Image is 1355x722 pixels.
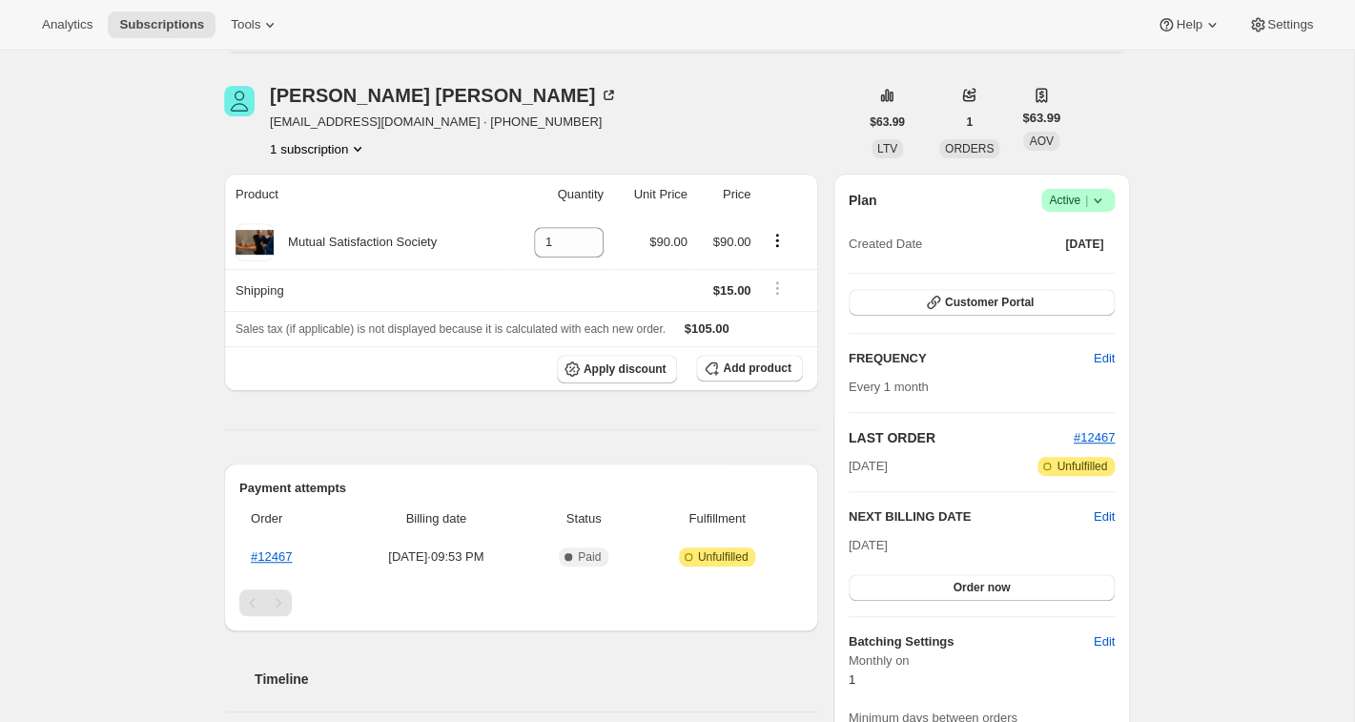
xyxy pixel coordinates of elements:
[239,479,803,498] h2: Payment attempts
[255,670,818,689] h2: Timeline
[849,349,1094,368] h2: FREQUENCY
[849,574,1115,601] button: Order now
[108,11,216,38] button: Subscriptions
[251,549,292,564] a: #12467
[849,457,888,476] span: [DATE]
[42,17,92,32] span: Analytics
[557,355,678,383] button: Apply discount
[1094,632,1115,651] span: Edit
[1082,343,1126,374] button: Edit
[609,174,693,216] th: Unit Price
[953,580,1010,595] span: Order now
[849,191,877,210] h2: Plan
[1065,237,1103,252] span: [DATE]
[713,283,751,298] span: $15.00
[1057,459,1107,474] span: Unfulfilled
[762,278,792,299] button: Shipping actions
[236,322,666,336] span: Sales tax (if applicable) is not displayed because it is calculated with each new order.
[762,230,792,251] button: Product actions
[536,509,631,528] span: Status
[643,509,790,528] span: Fulfillment
[1049,191,1107,210] span: Active
[348,547,524,567] span: [DATE] · 09:53 PM
[870,114,905,130] span: $63.99
[849,538,888,552] span: [DATE]
[274,233,437,252] div: Mutual Satisfaction Society
[1237,11,1324,38] button: Settings
[713,235,751,249] span: $90.00
[31,11,104,38] button: Analytics
[584,361,667,377] span: Apply discount
[1176,17,1201,32] span: Help
[1082,627,1126,657] button: Edit
[1054,231,1115,258] button: [DATE]
[1094,349,1115,368] span: Edit
[1145,11,1232,38] button: Help
[239,589,803,616] nav: Pagination
[849,672,855,687] span: 1
[224,269,505,311] th: Shipping
[1267,17,1313,32] span: Settings
[955,109,984,135] button: 1
[270,86,618,105] div: [PERSON_NAME] [PERSON_NAME]
[1022,109,1060,128] span: $63.99
[849,428,1074,447] h2: LAST ORDER
[578,549,601,565] span: Paid
[945,295,1034,310] span: Customer Portal
[1074,428,1115,447] button: #12467
[849,380,929,394] span: Every 1 month
[348,509,524,528] span: Billing date
[849,235,922,254] span: Created Date
[849,651,1115,670] span: Monthly on
[685,321,729,336] span: $105.00
[698,549,749,565] span: Unfulfilled
[723,361,790,376] span: Add product
[849,289,1115,316] button: Customer Portal
[224,86,255,116] span: Michael Lindbloom
[1074,430,1115,444] a: #12467
[858,109,916,135] button: $63.99
[1085,193,1088,208] span: |
[945,142,994,155] span: ORDERS
[224,174,505,216] th: Product
[649,235,688,249] span: $90.00
[849,632,1094,651] h6: Batching Settings
[877,142,897,155] span: LTV
[693,174,757,216] th: Price
[219,11,291,38] button: Tools
[239,498,342,540] th: Order
[231,17,260,32] span: Tools
[1094,507,1115,526] button: Edit
[270,139,367,158] button: Product actions
[119,17,204,32] span: Subscriptions
[505,174,609,216] th: Quantity
[270,113,618,132] span: [EMAIL_ADDRESS][DOMAIN_NAME] · [PHONE_NUMBER]
[849,507,1094,526] h2: NEXT BILLING DATE
[696,355,802,382] button: Add product
[966,114,973,130] span: 1
[1029,134,1053,148] span: AOV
